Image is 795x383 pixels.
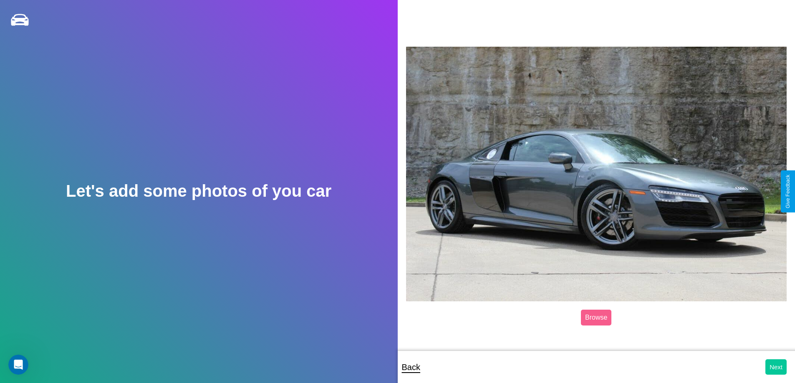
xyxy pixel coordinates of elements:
button: Next [765,359,787,375]
div: Give Feedback [785,175,791,208]
p: Back [402,360,420,375]
label: Browse [581,310,611,325]
h2: Let's add some photos of you car [66,182,331,200]
iframe: Intercom live chat [8,355,28,375]
img: posted [406,47,787,302]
